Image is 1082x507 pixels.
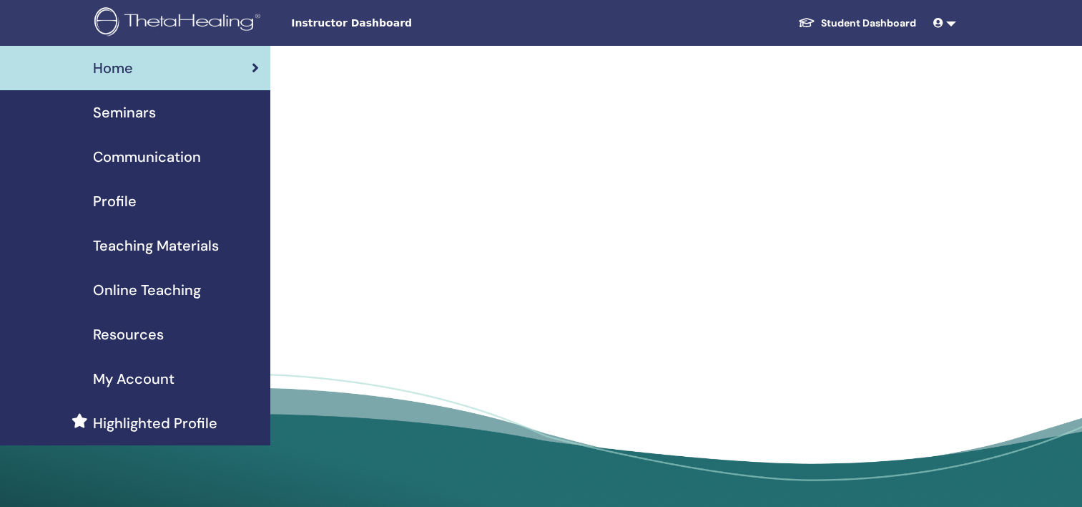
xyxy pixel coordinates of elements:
[291,16,506,31] span: Instructor Dashboard
[93,412,217,434] span: Highlighted Profile
[93,102,156,123] span: Seminars
[787,10,928,37] a: Student Dashboard
[93,190,137,212] span: Profile
[798,16,815,29] img: graduation-cap-white.svg
[93,57,133,79] span: Home
[93,324,164,345] span: Resources
[94,7,265,39] img: logo.png
[93,235,219,256] span: Teaching Materials
[93,279,201,301] span: Online Teaching
[93,368,174,390] span: My Account
[93,146,201,168] span: Communication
